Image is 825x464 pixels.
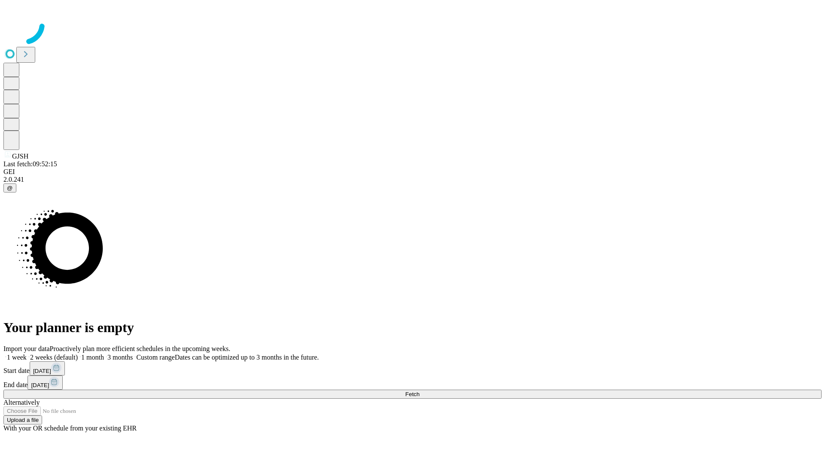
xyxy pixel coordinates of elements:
[12,153,28,160] span: GJSH
[3,168,822,176] div: GEI
[136,354,174,361] span: Custom range
[33,368,51,374] span: [DATE]
[7,354,27,361] span: 1 week
[3,183,16,192] button: @
[31,382,49,388] span: [DATE]
[3,345,50,352] span: Import your data
[107,354,133,361] span: 3 months
[3,399,40,406] span: Alternatively
[3,415,42,424] button: Upload a file
[30,361,65,375] button: [DATE]
[27,375,63,390] button: [DATE]
[7,185,13,191] span: @
[3,424,137,432] span: With your OR schedule from your existing EHR
[30,354,78,361] span: 2 weeks (default)
[81,354,104,361] span: 1 month
[175,354,319,361] span: Dates can be optimized up to 3 months in the future.
[3,375,822,390] div: End date
[3,160,57,168] span: Last fetch: 09:52:15
[50,345,230,352] span: Proactively plan more efficient schedules in the upcoming weeks.
[3,390,822,399] button: Fetch
[3,320,822,336] h1: Your planner is empty
[3,176,822,183] div: 2.0.241
[405,391,419,397] span: Fetch
[3,361,822,375] div: Start date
